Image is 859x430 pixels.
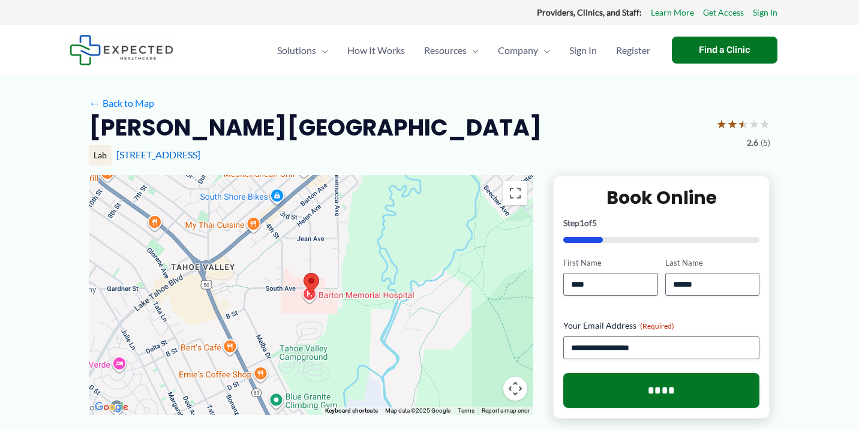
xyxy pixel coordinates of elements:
label: First Name [563,257,657,269]
span: Resources [424,29,467,71]
span: ★ [749,113,759,135]
button: Map camera controls [503,377,527,401]
span: Map data ©2025 Google [385,407,450,414]
span: ★ [716,113,727,135]
div: Lab [89,145,112,166]
span: ★ [738,113,749,135]
a: Open this area in Google Maps (opens a new window) [92,399,131,415]
a: Learn More [651,5,694,20]
a: ←Back to Map [89,94,154,112]
span: 5 [592,218,597,228]
h2: Book Online [563,186,759,209]
nav: Primary Site Navigation [268,29,660,71]
a: How It Works [338,29,415,71]
span: Company [498,29,538,71]
a: SolutionsMenu Toggle [268,29,338,71]
a: Sign In [560,29,606,71]
a: CompanyMenu Toggle [488,29,560,71]
span: 1 [579,218,584,228]
a: Report a map error [482,407,530,414]
a: Get Access [703,5,744,20]
a: Sign In [753,5,777,20]
button: Toggle fullscreen view [503,181,527,205]
span: Sign In [569,29,597,71]
a: Register [606,29,660,71]
p: Step of [563,219,759,227]
span: Menu Toggle [538,29,550,71]
span: (5) [761,135,770,151]
span: ← [89,97,100,109]
span: ★ [759,113,770,135]
h2: [PERSON_NAME][GEOGRAPHIC_DATA] [89,113,542,142]
span: (Required) [640,321,674,330]
button: Keyboard shortcuts [325,407,378,415]
span: ★ [727,113,738,135]
a: ResourcesMenu Toggle [415,29,488,71]
span: Solutions [277,29,316,71]
span: 2.6 [747,135,758,151]
label: Your Email Address [563,320,759,332]
label: Last Name [665,257,759,269]
a: Find a Clinic [672,37,777,64]
strong: Providers, Clinics, and Staff: [537,7,642,17]
a: Terms (opens in new tab) [458,407,474,414]
img: Google [92,399,131,415]
span: Register [616,29,650,71]
span: How It Works [347,29,405,71]
a: [STREET_ADDRESS] [116,149,200,160]
span: Menu Toggle [316,29,328,71]
img: Expected Healthcare Logo - side, dark font, small [70,35,173,65]
span: Menu Toggle [467,29,479,71]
